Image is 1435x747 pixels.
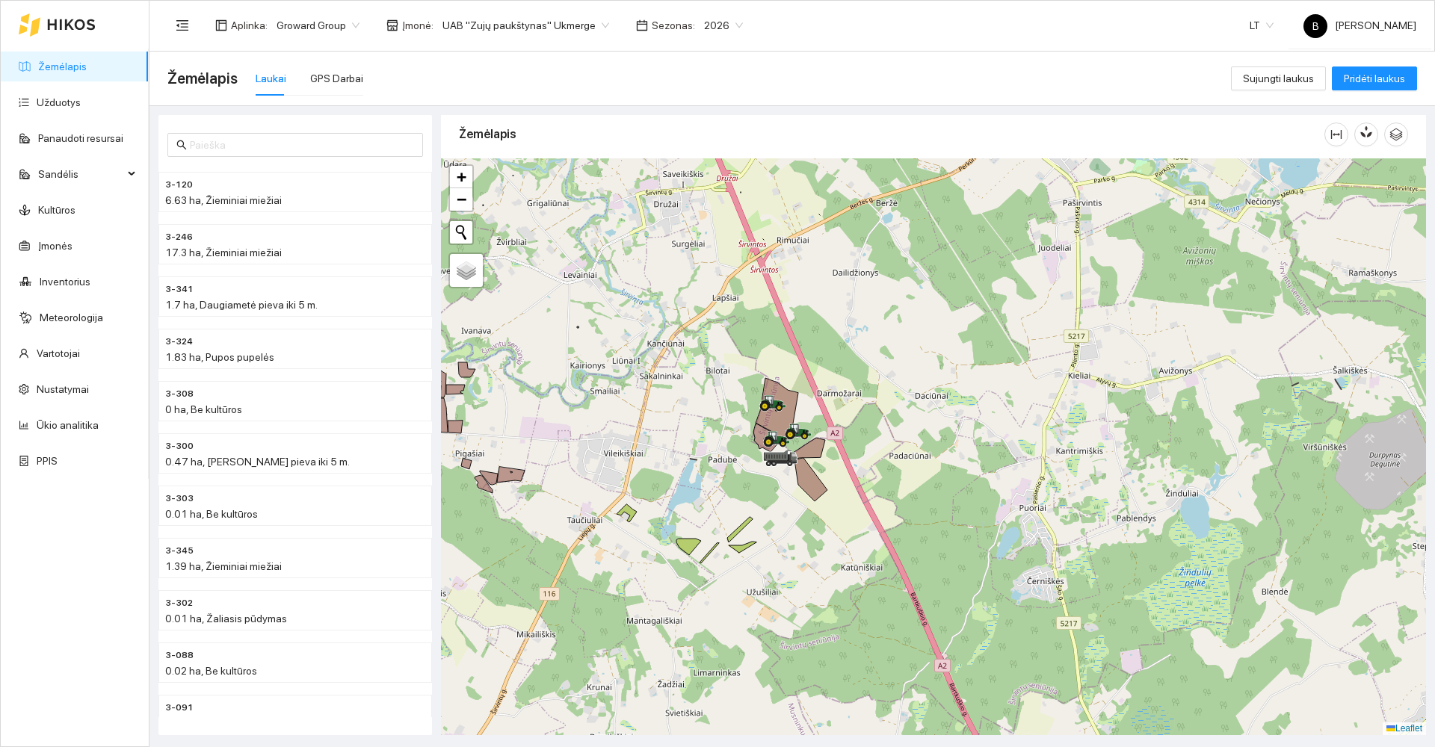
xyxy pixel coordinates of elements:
[37,455,58,467] a: PPIS
[636,19,648,31] span: calendar
[40,311,103,323] a: Meteorologija
[1231,66,1326,90] button: Sujungti laukus
[1344,70,1405,87] span: Pridėti laukus
[310,70,363,87] div: GPS Darbai
[215,19,227,31] span: layout
[704,14,743,37] span: 2026
[40,276,90,288] a: Inventorius
[176,19,189,32] span: menu-fold
[1324,123,1348,146] button: column-width
[37,96,81,108] a: Užduotys
[165,596,193,610] span: 3-302
[652,17,695,34] span: Sezonas :
[1386,723,1422,734] a: Leaflet
[165,247,282,258] span: 17.3 ha, Žieminiai miežiai
[165,403,242,415] span: 0 ha, Be kultūros
[165,439,194,453] span: 3-300
[37,347,80,359] a: Vartotojai
[165,665,257,677] span: 0.02 ha, Be kultūros
[1250,14,1274,37] span: LT
[165,194,282,206] span: 6.63 ha, Žieminiai miežiai
[231,17,268,34] span: Aplinka :
[165,230,193,244] span: 3-246
[38,204,75,216] a: Kultūros
[37,383,89,395] a: Nustatymai
[37,419,99,431] a: Ūkio analitika
[457,190,466,208] span: −
[165,613,287,624] span: 0.01 ha, Žaliasis pūdymas
[256,70,286,87] div: Laukai
[1243,70,1314,87] span: Sujungti laukus
[38,159,123,189] span: Sandėlis
[450,221,472,244] button: Initiate a new search
[1332,72,1417,84] a: Pridėti laukus
[450,166,472,188] a: Zoom in
[450,254,483,287] a: Layers
[165,648,194,663] span: 3-088
[38,132,123,144] a: Panaudoti resursai
[165,456,350,468] span: 0.47 ha, [PERSON_NAME] pieva iki 5 m.
[165,178,193,192] span: 3-120
[457,167,466,186] span: +
[165,544,194,558] span: 3-345
[167,66,238,90] span: Žemėlapis
[277,14,359,37] span: Groward Group
[165,387,194,401] span: 3-308
[165,299,318,311] span: 1.7 ha, Daugiametė pieva iki 5 m.
[386,19,398,31] span: shop
[1303,19,1416,31] span: [PERSON_NAME]
[190,137,414,153] input: Paieška
[38,61,87,72] a: Žemėlapis
[459,113,1324,155] div: Žemėlapis
[165,335,193,349] span: 3-324
[442,14,609,37] span: UAB "Zujų paukštynas" Ukmerge
[1312,14,1319,38] span: B
[1332,66,1417,90] button: Pridėti laukus
[1231,72,1326,84] a: Sujungti laukus
[402,17,433,34] span: Įmonė :
[165,508,258,520] span: 0.01 ha, Be kultūros
[38,240,72,252] a: Įmonės
[450,188,472,211] a: Zoom out
[176,140,187,150] span: search
[165,351,274,363] span: 1.83 ha, Pupos pupelės
[165,560,282,572] span: 1.39 ha, Žieminiai miežiai
[165,282,194,297] span: 3-341
[167,10,197,40] button: menu-fold
[165,701,194,715] span: 3-091
[165,492,194,506] span: 3-303
[1325,128,1348,140] span: column-width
